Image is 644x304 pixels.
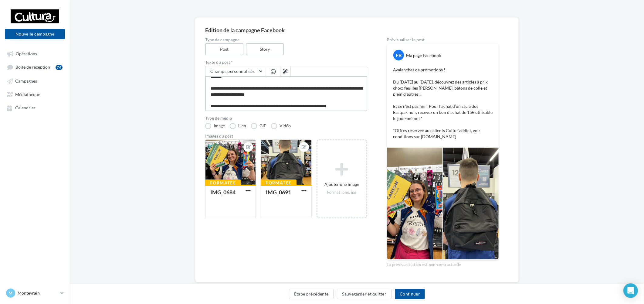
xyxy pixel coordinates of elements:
[261,179,296,186] div: Formatée
[205,43,243,55] label: Post
[4,102,66,113] a: Calendrier
[205,60,367,64] label: Texte du post *
[5,29,65,39] button: Nouvelle campagne
[205,123,225,129] label: Image
[205,179,241,186] div: Formatée
[4,61,66,73] a: Boîte de réception74
[15,65,50,70] span: Boîte de réception
[387,260,499,268] div: La prévisualisation est non-contractuelle
[15,78,37,84] span: Campagnes
[406,53,441,59] div: Ma page Facebook
[230,123,246,129] label: Lien
[210,189,236,196] div: IMG_0684
[16,51,37,56] span: Opérations
[4,48,66,59] a: Opérations
[18,290,58,296] p: Montevrain
[337,289,391,299] button: Sauvegarder et quitter
[393,67,493,140] p: Avalanches de promotions ! Du [DATE] au [DATE], découvrez des articles à prix choc: feuilles [PER...
[205,66,266,77] button: Champs personnalisés
[623,283,638,298] div: Open Intercom Messenger
[251,123,266,129] label: GIF
[15,105,36,111] span: Calendrier
[205,134,367,138] div: Images du post
[9,290,13,296] span: M
[395,289,425,299] button: Continuer
[4,89,66,100] a: Médiathèque
[5,287,65,299] a: M Montevrain
[205,116,367,120] label: Type de média
[387,38,499,42] div: Prévisualiser le post
[15,92,40,97] span: Médiathèque
[246,43,284,55] label: Story
[4,75,66,86] a: Campagnes
[266,189,291,196] div: IMG_0691
[271,123,291,129] label: Vidéo
[56,65,63,70] div: 74
[205,38,367,42] label: Type de campagne
[210,69,255,74] span: Champs personnalisés
[205,27,509,33] div: Édition de la campagne Facebook
[393,50,404,60] div: FB
[289,289,334,299] button: Étape précédente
